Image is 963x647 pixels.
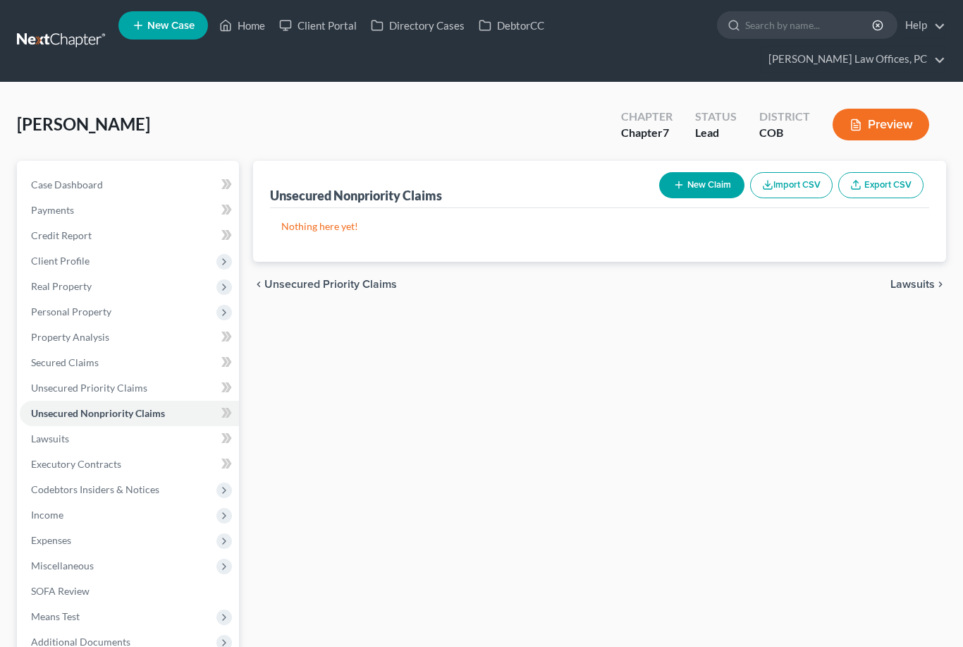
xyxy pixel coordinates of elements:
[20,375,239,401] a: Unsecured Priority Claims
[31,560,94,572] span: Miscellaneous
[745,12,874,38] input: Search by name...
[935,279,946,290] i: chevron_right
[31,483,159,495] span: Codebtors Insiders & Notices
[31,382,147,394] span: Unsecured Priority Claims
[264,279,397,290] span: Unsecured Priority Claims
[31,229,92,241] span: Credit Report
[17,114,150,134] span: [PERSON_NAME]
[663,126,669,139] span: 7
[759,125,810,141] div: COB
[20,198,239,223] a: Payments
[270,187,442,204] div: Unsecured Nonpriority Claims
[31,509,63,521] span: Income
[833,109,929,140] button: Preview
[695,109,737,125] div: Status
[31,407,165,419] span: Unsecured Nonpriority Claims
[750,172,833,198] button: Import CSV
[272,13,364,38] a: Client Portal
[31,306,111,318] span: Personal Property
[472,13,551,38] a: DebtorCC
[364,13,472,38] a: Directory Cases
[31,179,103,191] span: Case Dashboard
[31,331,109,343] span: Property Analysis
[838,172,924,198] a: Export CSV
[621,109,673,125] div: Chapter
[31,255,90,267] span: Client Profile
[20,452,239,477] a: Executory Contracts
[31,204,74,216] span: Payments
[31,458,121,470] span: Executory Contracts
[31,356,99,368] span: Secured Claims
[20,223,239,248] a: Credit Report
[31,280,92,292] span: Real Property
[890,279,946,290] button: Lawsuits chevron_right
[253,279,264,290] i: chevron_left
[20,401,239,426] a: Unsecured Nonpriority Claims
[890,279,935,290] span: Lawsuits
[31,433,69,445] span: Lawsuits
[31,585,90,597] span: SOFA Review
[20,350,239,375] a: Secured Claims
[659,172,744,198] button: New Claim
[621,125,673,141] div: Chapter
[31,610,80,622] span: Means Test
[20,579,239,604] a: SOFA Review
[20,172,239,198] a: Case Dashboard
[695,125,737,141] div: Lead
[898,13,945,38] a: Help
[31,534,71,546] span: Expenses
[281,219,919,234] p: Nothing here yet!
[147,20,195,31] span: New Case
[759,109,810,125] div: District
[212,13,272,38] a: Home
[761,47,945,72] a: [PERSON_NAME] Law Offices, PC
[20,325,239,350] a: Property Analysis
[253,279,397,290] button: chevron_left Unsecured Priority Claims
[20,426,239,452] a: Lawsuits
